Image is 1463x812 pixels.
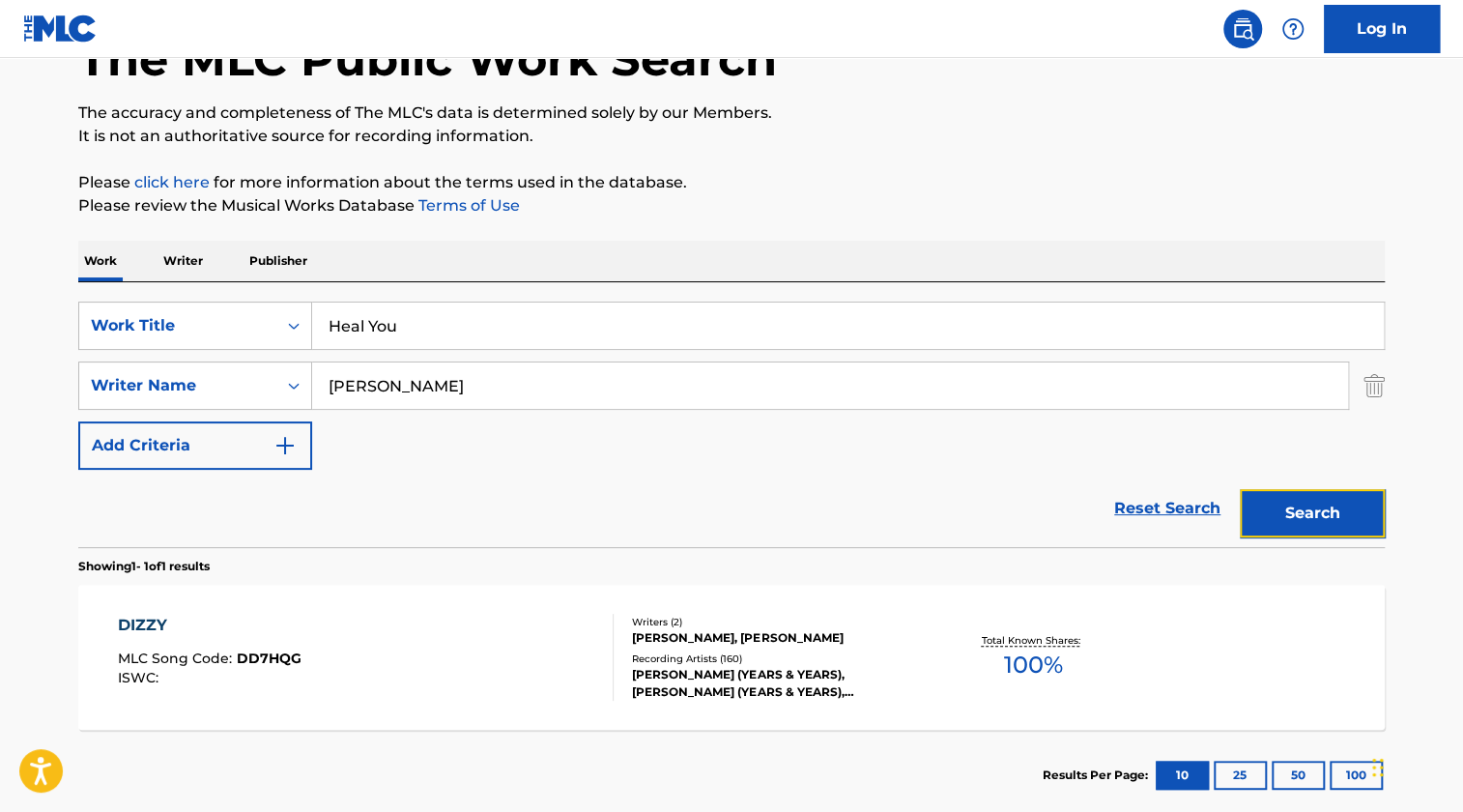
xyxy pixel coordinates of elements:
[632,629,924,647] div: [PERSON_NAME], [PERSON_NAME]
[1156,761,1209,790] button: 10
[632,666,924,701] div: [PERSON_NAME] (YEARS & YEARS), [PERSON_NAME] (YEARS & YEARS), [PERSON_NAME], [PERSON_NAME] (YEARS...
[78,421,312,470] button: Add Criteria
[118,650,237,667] span: MLC Song Code :
[981,633,1084,648] p: Total Known Shares:
[1366,719,1463,812] iframe: Chat Widget
[78,302,1385,547] form: Search Form
[632,652,924,666] div: Recording Artists ( 160 )
[1043,767,1153,784] p: Results Per Page:
[1274,10,1312,48] div: Help
[1272,761,1325,790] button: 50
[134,173,210,191] a: click here
[1281,17,1305,41] img: help
[237,650,301,667] span: DD7HQG
[78,241,123,281] p: Work
[1104,487,1230,530] a: Reset Search
[91,314,265,337] div: Work Title
[78,558,210,575] p: Showing 1 - 1 of 1 results
[632,615,924,629] div: Writers ( 2 )
[1324,5,1440,53] a: Log In
[78,194,1385,217] p: Please review the Musical Works Database
[1223,10,1262,48] a: Public Search
[1231,17,1254,41] img: search
[244,241,313,281] p: Publisher
[23,14,98,43] img: MLC Logo
[78,171,1385,194] p: Please for more information about the terms used in the database.
[1330,761,1383,790] button: 100
[78,585,1385,730] a: DIZZYMLC Song Code:DD7HQGISWC:Writers (2)[PERSON_NAME], [PERSON_NAME]Recording Artists (160)[PERS...
[273,434,297,457] img: 9d2ae6d4665cec9f34b9.svg
[118,669,163,686] span: ISWC :
[91,374,265,397] div: Writer Name
[1363,362,1385,410] img: Delete Criterion
[1003,648,1062,682] span: 100 %
[78,125,1385,148] p: It is not an authoritative source for recording information.
[1372,739,1384,797] div: Drag
[415,196,520,215] a: Terms of Use
[78,101,1385,125] p: The accuracy and completeness of The MLC's data is determined solely by our Members.
[118,614,301,637] div: DIZZY
[1240,489,1385,537] button: Search
[1214,761,1267,790] button: 25
[78,30,777,88] h1: The MLC Public Work Search
[158,241,209,281] p: Writer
